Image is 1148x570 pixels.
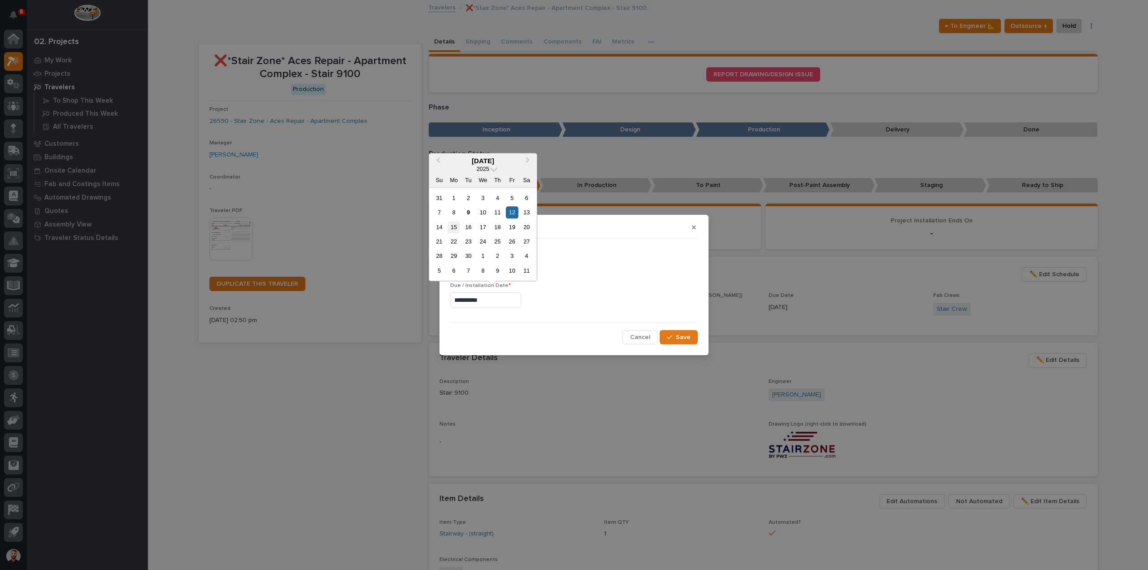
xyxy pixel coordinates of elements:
[491,250,504,262] div: Choose Thursday, October 2nd, 2025
[429,157,537,165] div: [DATE]
[506,221,518,233] div: Choose Friday, September 19th, 2025
[506,265,518,277] div: Choose Friday, October 10th, 2025
[491,174,504,186] div: Th
[491,235,504,248] div: Choose Thursday, September 25th, 2025
[448,265,460,277] div: Choose Monday, October 6th, 2025
[491,265,504,277] div: Choose Thursday, October 9th, 2025
[433,192,445,204] div: Choose Sunday, August 31st, 2025
[477,206,489,218] div: Choose Wednesday, September 10th, 2025
[477,235,489,248] div: Choose Wednesday, September 24th, 2025
[660,330,698,344] button: Save
[433,206,445,218] div: Choose Sunday, September 7th, 2025
[462,174,474,186] div: Tu
[462,250,474,262] div: Choose Tuesday, September 30th, 2025
[521,174,533,186] div: Sa
[522,154,536,169] button: Next Month
[448,192,460,204] div: Choose Monday, September 1st, 2025
[676,333,691,341] span: Save
[630,333,650,341] span: Cancel
[433,265,445,277] div: Choose Sunday, October 5th, 2025
[491,192,504,204] div: Choose Thursday, September 4th, 2025
[448,174,460,186] div: Mo
[506,206,518,218] div: Choose Friday, September 12th, 2025
[521,192,533,204] div: Choose Saturday, September 6th, 2025
[462,206,474,218] div: Choose Tuesday, September 9th, 2025
[433,235,445,248] div: Choose Sunday, September 21st, 2025
[433,250,445,262] div: Choose Sunday, September 28th, 2025
[448,206,460,218] div: Choose Monday, September 8th, 2025
[521,265,533,277] div: Choose Saturday, October 11th, 2025
[432,191,534,278] div: month 2025-09
[433,174,445,186] div: Su
[477,174,489,186] div: We
[448,235,460,248] div: Choose Monday, September 22nd, 2025
[448,250,460,262] div: Choose Monday, September 29th, 2025
[477,250,489,262] div: Choose Wednesday, October 1st, 2025
[462,192,474,204] div: Choose Tuesday, September 2nd, 2025
[450,283,511,288] span: Due / Installation Date
[477,165,489,172] span: 2025
[462,221,474,233] div: Choose Tuesday, September 16th, 2025
[433,221,445,233] div: Choose Sunday, September 14th, 2025
[506,192,518,204] div: Choose Friday, September 5th, 2025
[521,221,533,233] div: Choose Saturday, September 20th, 2025
[477,192,489,204] div: Choose Wednesday, September 3rd, 2025
[622,330,658,344] button: Cancel
[506,235,518,248] div: Choose Friday, September 26th, 2025
[491,221,504,233] div: Choose Thursday, September 18th, 2025
[430,154,444,169] button: Previous Month
[462,235,474,248] div: Choose Tuesday, September 23rd, 2025
[477,265,489,277] div: Choose Wednesday, October 8th, 2025
[477,221,489,233] div: Choose Wednesday, September 17th, 2025
[521,206,533,218] div: Choose Saturday, September 13th, 2025
[506,174,518,186] div: Fr
[521,235,533,248] div: Choose Saturday, September 27th, 2025
[462,265,474,277] div: Choose Tuesday, October 7th, 2025
[521,250,533,262] div: Choose Saturday, October 4th, 2025
[448,221,460,233] div: Choose Monday, September 15th, 2025
[506,250,518,262] div: Choose Friday, October 3rd, 2025
[491,206,504,218] div: Choose Thursday, September 11th, 2025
